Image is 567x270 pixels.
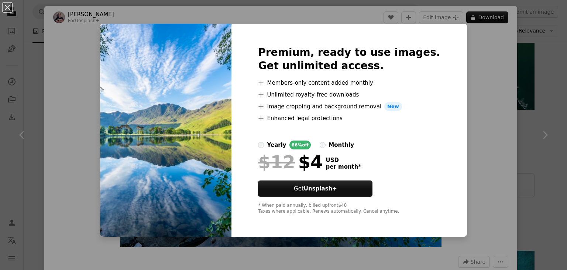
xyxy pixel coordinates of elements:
div: yearly [267,141,286,149]
h2: Premium, ready to use images. Get unlimited access. [258,46,440,72]
li: Members-only content added monthly [258,78,440,87]
strong: Unsplash+ [304,185,337,192]
span: $12 [258,152,295,172]
span: USD [326,157,361,163]
input: monthly [320,142,326,148]
div: 66% off [289,141,311,149]
div: $4 [258,152,323,172]
li: Image cropping and background removal [258,102,440,111]
li: Unlimited royalty-free downloads [258,90,440,99]
span: New [384,102,402,111]
img: premium_photo-1719943510748-4b4354fbcf56 [100,24,231,237]
span: per month * [326,163,361,170]
div: * When paid annually, billed upfront $48 Taxes where applicable. Renews automatically. Cancel any... [258,203,440,215]
li: Enhanced legal protections [258,114,440,123]
div: monthly [329,141,354,149]
button: GetUnsplash+ [258,180,372,197]
input: yearly66%off [258,142,264,148]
